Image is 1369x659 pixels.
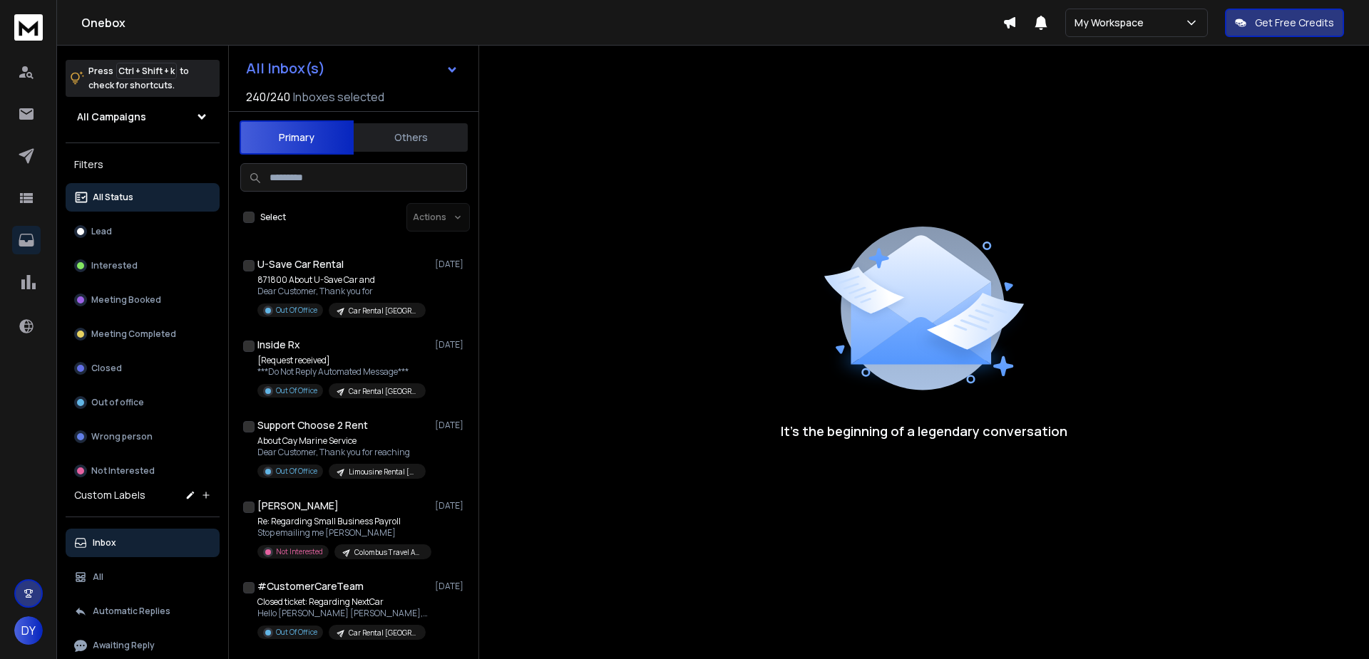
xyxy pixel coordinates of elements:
[91,363,122,374] p: Closed
[91,294,161,306] p: Meeting Booked
[257,435,426,447] p: About Cay Marine Service
[435,339,467,351] p: [DATE]
[66,251,220,280] button: Interested
[257,579,364,593] h1: #CustomerCareTeam
[66,217,220,246] button: Lead
[257,527,429,539] p: Stop emailing me [PERSON_NAME]
[257,608,429,619] p: Hello [PERSON_NAME] [PERSON_NAME], The
[14,14,43,41] img: logo
[116,63,177,79] span: Ctrl + Shift + k
[349,467,417,477] p: Limousine Rental [GEOGRAPHIC_DATA]
[66,320,220,348] button: Meeting Completed
[257,338,300,352] h1: Inside Rx
[276,385,317,396] p: Out Of Office
[257,418,368,432] h1: Support Choose 2 Rent
[66,354,220,383] button: Closed
[91,465,155,477] p: Not Interested
[276,546,323,557] p: Not Interested
[276,627,317,638] p: Out Of Office
[354,122,468,153] button: Others
[66,457,220,485] button: Not Interested
[257,499,339,513] h1: [PERSON_NAME]
[66,183,220,212] button: All Status
[93,537,116,549] p: Inbox
[66,155,220,175] h3: Filters
[88,64,189,93] p: Press to check for shortcuts.
[435,420,467,431] p: [DATE]
[66,422,220,451] button: Wrong person
[93,192,133,203] p: All Status
[93,606,170,617] p: Automatic Replies
[257,366,426,378] p: ***Do Not Reply Automated Message***
[93,640,155,651] p: Awaiting Reply
[257,286,426,297] p: Dear Customer, Thank you for
[257,274,426,286] p: 871800 About U-Save Car and
[66,103,220,131] button: All Campaigns
[246,88,290,105] span: 240 / 240
[91,397,144,408] p: Out of office
[91,328,176,340] p: Meeting Completed
[257,447,426,458] p: Dear Customer, Thank you for reaching
[93,571,103,583] p: All
[354,547,423,558] p: Colombus Travel Agency
[435,500,467,512] p: [DATE]
[77,110,146,124] h1: All Campaigns
[435,581,467,592] p: [DATE]
[66,563,220,591] button: All
[66,597,220,626] button: Automatic Replies
[81,14,1003,31] h1: Onebox
[91,226,112,237] p: Lead
[257,596,429,608] p: Closed ticket: Regarding NextCar
[257,516,429,527] p: Re: Regarding Small Business Payroll
[66,529,220,557] button: Inbox
[91,260,138,271] p: Interested
[235,54,470,83] button: All Inbox(s)
[257,355,426,366] p: [Request received]
[91,431,153,442] p: Wrong person
[349,306,417,316] p: Car Rental [GEOGRAPHIC_DATA]
[349,386,417,397] p: Car Rental [GEOGRAPHIC_DATA]
[349,628,417,638] p: Car Rental [GEOGRAPHIC_DATA]
[14,616,43,645] button: DY
[276,466,317,477] p: Out Of Office
[74,488,145,502] h3: Custom Labels
[66,286,220,314] button: Meeting Booked
[240,120,354,155] button: Primary
[1075,16,1149,30] p: My Workspace
[260,212,286,223] label: Select
[293,88,384,105] h3: Inboxes selected
[276,305,317,316] p: Out Of Office
[66,388,220,417] button: Out of office
[1255,16,1334,30] p: Get Free Credits
[257,257,344,271] h1: U-Save Car Rental
[246,61,325,76] h1: All Inbox(s)
[435,259,467,270] p: [DATE]
[781,421,1067,441] p: It’s the beginning of a legendary conversation
[1225,9,1344,37] button: Get Free Credits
